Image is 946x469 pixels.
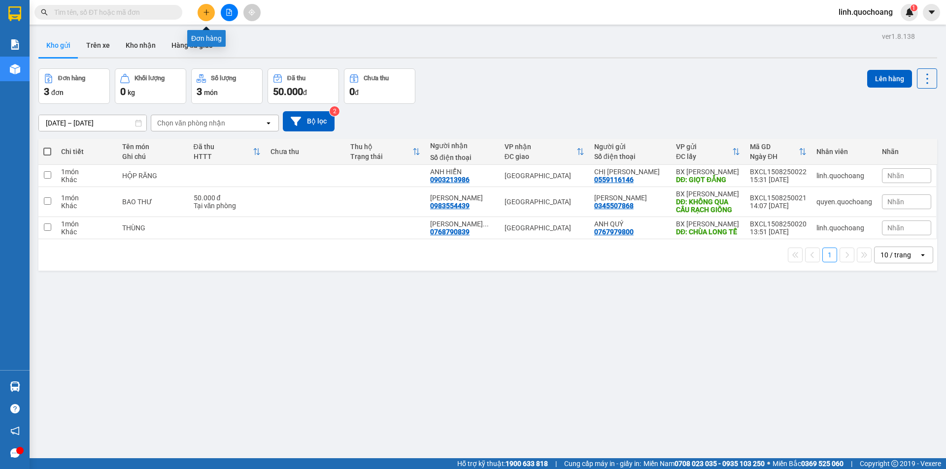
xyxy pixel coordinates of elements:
img: solution-icon [10,39,20,50]
th: Toggle SortBy [345,139,425,165]
span: question-circle [10,404,20,413]
div: ANH HIỂN [430,168,495,176]
span: ... [483,220,489,228]
button: Chưa thu0đ [344,68,415,104]
img: logo-vxr [8,6,21,21]
span: 3 [44,86,49,97]
div: ANH QUÝ [594,220,666,228]
span: message [10,448,20,458]
svg: open [919,251,927,259]
span: search [41,9,48,16]
span: Miền Nam [643,458,765,469]
div: 15:31 [DATE] [750,176,807,184]
span: đơn [51,89,64,96]
svg: open [265,119,272,127]
div: THÙNG [122,224,184,232]
div: Tên món [122,143,184,151]
span: 50.000 [273,86,303,97]
div: DĐ: CHÙA LONG TẾ [676,228,740,236]
span: đ [355,89,359,96]
th: Toggle SortBy [745,139,811,165]
div: VP nhận [505,143,576,151]
div: BX [PERSON_NAME] [676,220,740,228]
span: notification [10,426,20,436]
div: NGUYỄN THỊ ANH THƯ [430,220,495,228]
div: ver 1.8.138 [882,31,915,42]
div: Đã thu [287,75,305,82]
div: Số điện thoại [430,154,495,161]
th: Toggle SortBy [500,139,589,165]
button: caret-down [923,4,940,21]
div: Thu hộ [350,143,412,151]
div: VP gửi [676,143,732,151]
div: BAO THƯ [122,198,184,206]
div: Trạng thái [350,153,412,160]
div: 1 món [61,168,112,176]
div: Khối lượng [135,75,165,82]
div: Người gửi [594,143,666,151]
div: linh.quochoang [816,224,872,232]
div: Chưa thu [364,75,389,82]
div: Nhân viên [816,148,872,156]
span: 3 [197,86,202,97]
button: Bộ lọc [283,111,335,131]
div: BX [PERSON_NAME] [676,190,740,198]
div: BXCL1508250020 [750,220,807,228]
div: Khác [61,176,112,184]
button: aim [243,4,261,21]
span: 0 [349,86,355,97]
button: Lên hàng [867,70,912,88]
div: [GEOGRAPHIC_DATA] [505,172,584,180]
strong: 0369 525 060 [801,460,844,468]
span: Miền Bắc [773,458,844,469]
div: BX [PERSON_NAME] [676,168,740,176]
div: HOÀNG VĂN KY [430,194,495,202]
div: DĐ: GIỌT ĐẮNG [676,176,740,184]
div: Số lượng [211,75,236,82]
div: 0345507868 [594,202,634,210]
span: copyright [891,460,898,467]
div: 0559116146 [594,176,634,184]
div: [GEOGRAPHIC_DATA] [505,198,584,206]
div: HỘP RĂNG [122,172,184,180]
span: linh.quochoang [831,6,901,18]
div: 13:51 [DATE] [750,228,807,236]
span: Hỗ trợ kỹ thuật: [457,458,548,469]
div: 1 món [61,194,112,202]
span: Nhãn [887,224,904,232]
button: Số lượng3món [191,68,263,104]
div: DĐ: KHÔNG QUA CẦU RẠCH GIỒNG [676,198,740,214]
span: 0 [120,86,126,97]
div: 0767979800 [594,228,634,236]
span: Cung cấp máy in - giấy in: [564,458,641,469]
button: file-add [221,4,238,21]
th: Toggle SortBy [671,139,745,165]
button: Kho nhận [118,33,164,57]
span: Nhãn [887,172,904,180]
div: Chọn văn phòng nhận [157,118,225,128]
div: Chưa thu [270,148,340,156]
div: quyen.quochoang [816,198,872,206]
span: món [204,89,218,96]
button: Trên xe [78,33,118,57]
div: Tại văn phòng [194,202,261,210]
div: [GEOGRAPHIC_DATA] [505,224,584,232]
div: Ghi chú [122,153,184,160]
button: Hàng đã giao [164,33,221,57]
sup: 2 [330,106,339,116]
div: 0903213986 [430,176,470,184]
img: warehouse-icon [10,64,20,74]
div: HTTT [194,153,253,160]
img: warehouse-icon [10,381,20,392]
div: Nhãn [882,148,931,156]
div: Số điện thoại [594,153,666,160]
input: Select a date range. [39,115,146,131]
button: Đơn hàng3đơn [38,68,110,104]
div: 10 / trang [880,250,911,260]
span: đ [303,89,307,96]
div: CHỊ DUNG [594,168,666,176]
button: Khối lượng0kg [115,68,186,104]
div: BXCL1508250021 [750,194,807,202]
strong: 1900 633 818 [506,460,548,468]
span: 1 [912,4,915,11]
